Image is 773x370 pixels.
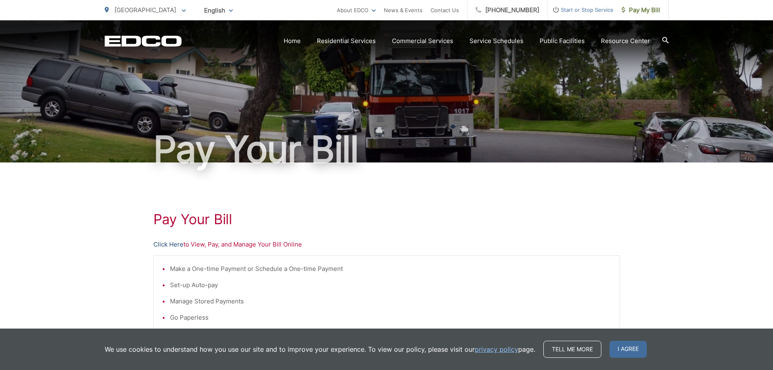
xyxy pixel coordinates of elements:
[105,35,182,47] a: EDCD logo. Return to the homepage.
[469,36,523,46] a: Service Schedules
[114,6,176,14] span: [GEOGRAPHIC_DATA]
[153,240,620,249] p: to View, Pay, and Manage Your Bill Online
[601,36,650,46] a: Resource Center
[153,240,183,249] a: Click Here
[384,5,422,15] a: News & Events
[198,3,239,17] span: English
[622,5,660,15] span: Pay My Bill
[284,36,301,46] a: Home
[337,5,376,15] a: About EDCO
[153,211,620,227] h1: Pay Your Bill
[170,264,612,274] li: Make a One-time Payment or Schedule a One-time Payment
[431,5,459,15] a: Contact Us
[105,129,669,170] h1: Pay Your Bill
[543,341,601,358] a: Tell me more
[392,36,453,46] a: Commercial Services
[170,280,612,290] li: Set-up Auto-pay
[540,36,585,46] a: Public Facilities
[170,313,612,322] li: Go Paperless
[170,296,612,306] li: Manage Stored Payments
[609,341,647,358] span: I agree
[105,344,535,354] p: We use cookies to understand how you use our site and to improve your experience. To view our pol...
[317,36,376,46] a: Residential Services
[475,344,518,354] a: privacy policy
